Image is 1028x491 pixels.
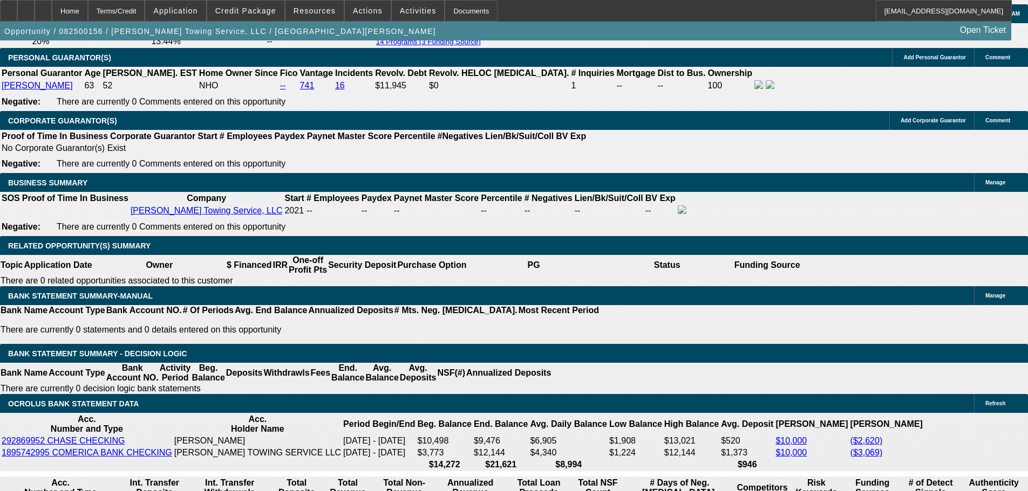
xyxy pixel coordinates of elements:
[437,363,466,383] th: NSF(#)
[901,117,966,123] span: Add Corporate Guarantor
[343,447,416,458] td: [DATE] - [DATE]
[48,305,106,316] th: Account Type
[645,205,676,217] td: --
[473,435,528,446] td: $9,476
[417,447,472,458] td: $3,773
[645,193,676,203] b: BV Exp
[23,255,92,275] th: Application Date
[473,447,528,458] td: $12,144
[159,363,192,383] th: Activity Period
[2,97,40,106] b: Negative:
[174,447,342,458] td: [PERSON_NAME] TOWING SERVICE LLC
[272,255,288,275] th: IRR
[84,80,101,92] td: 63
[1,131,108,142] th: Proof of Time In Business
[903,54,966,60] span: Add Personal Guarantor
[525,206,573,216] div: --
[2,448,172,457] a: 1895742995 COMERICA BANK CHECKING
[361,205,392,217] td: --
[720,414,774,434] th: Avg. Deposit
[103,68,197,78] b: [PERSON_NAME]. EST
[609,435,663,446] td: $1,908
[529,459,608,470] th: $8,994
[57,222,285,231] span: There are currently 0 Comments entered on this opportunity
[300,81,315,90] a: 741
[985,400,1005,406] span: Refresh
[664,447,719,458] td: $12,144
[617,68,656,78] b: Mortgage
[328,255,397,275] th: Security Deposit
[284,205,304,217] td: 2021
[1,325,599,335] p: There are currently 0 statements and 0 details entered on this opportunity
[93,255,226,275] th: Owner
[394,193,479,203] b: Paynet Master Score
[658,68,706,78] b: Dist to Bus.
[145,1,206,21] button: Application
[207,1,284,21] button: Credit Package
[198,132,217,141] b: Start
[191,363,225,383] th: Beg. Balance
[734,255,801,275] th: Funding Source
[284,193,304,203] b: Start
[1,143,591,154] td: No Corporate Guarantor(s) Exist
[400,6,437,15] span: Activities
[226,255,273,275] th: $ Financed
[307,206,312,215] span: --
[103,80,198,92] td: 52
[234,305,308,316] th: Avg. End Balance
[473,414,528,434] th: End. Balance
[529,435,608,446] td: $6,905
[220,132,273,141] b: # Employees
[417,459,472,470] th: $14,272
[48,363,106,383] th: Account Type
[775,414,848,434] th: [PERSON_NAME]
[601,255,734,275] th: Status
[485,132,554,141] b: Lien/Bk/Suit/Coll
[106,305,182,316] th: Bank Account NO.
[850,414,923,434] th: [PERSON_NAME]
[280,68,298,78] b: Fico
[664,414,719,434] th: High Balance
[22,193,129,204] th: Proof of Time In Business
[331,363,365,383] th: End. Balance
[2,222,40,231] b: Negative:
[518,305,600,316] th: Most Recent Period
[310,363,331,383] th: Fees
[106,363,159,383] th: Bank Account NO.
[375,68,427,78] b: Revolv. Debt
[766,80,774,89] img: linkedin-icon.png
[720,447,774,458] td: $1,373
[365,363,399,383] th: Avg. Balance
[110,132,195,141] b: Corporate Guarantor
[2,159,40,168] b: Negative:
[288,255,328,275] th: One-off Profit Pts
[481,193,522,203] b: Percentile
[707,80,753,92] td: 100
[8,116,117,125] span: CORPORATE GUARANTOR(S)
[307,132,392,141] b: Paynet Master Score
[556,132,586,141] b: BV Exp
[187,193,226,203] b: Company
[199,80,278,92] td: NHO
[84,68,100,78] b: Age
[8,399,139,408] span: OCROLUS BANK STATEMENT DATA
[263,363,310,383] th: Withdrawls
[529,414,608,434] th: Avg. Daily Balance
[438,132,484,141] b: #Negatives
[8,292,153,300] span: BANK STATEMENT SUMMARY-MANUAL
[392,1,445,21] button: Activities
[850,448,883,457] a: ($3,069)
[985,117,1010,123] span: Comment
[473,459,528,470] th: $21,621
[182,305,234,316] th: # Of Periods
[1,414,173,434] th: Acc. Number and Type
[2,436,125,445] a: 292869952 CHASE CHECKING
[199,68,278,78] b: Home Owner Since
[775,448,807,457] a: $10,000
[300,68,333,78] b: Vantage
[467,255,600,275] th: PG
[850,436,883,445] a: ($2,620)
[57,159,285,168] span: There are currently 0 Comments entered on this opportunity
[397,255,467,275] th: Purchase Option
[678,205,686,214] img: facebook-icon.png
